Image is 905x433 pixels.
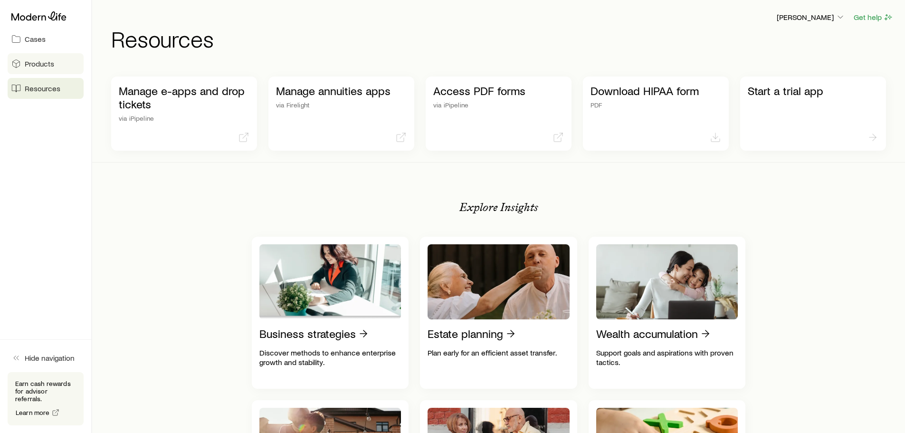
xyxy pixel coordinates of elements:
[119,115,249,122] p: via iPipeline
[596,327,698,340] p: Wealth accumulation
[583,77,729,151] a: Download HIPAA formPDF
[428,244,570,319] img: Estate planning
[853,12,894,23] button: Get help
[591,84,721,97] p: Download HIPAA form
[433,84,564,97] p: Access PDF forms
[119,84,249,111] p: Manage e-apps and drop tickets
[420,237,577,389] a: Estate planningPlan early for an efficient asset transfer.
[259,327,356,340] p: Business strategies
[25,84,60,93] span: Resources
[8,53,84,74] a: Products
[276,84,407,97] p: Manage annuities apps
[252,237,409,389] a: Business strategiesDiscover methods to enhance enterprise growth and stability.
[15,380,76,403] p: Earn cash rewards for advisor referrals.
[591,101,721,109] p: PDF
[111,27,894,50] h1: Resources
[596,348,738,367] p: Support goals and aspirations with proven tactics.
[428,348,570,357] p: Plan early for an efficient asset transfer.
[433,101,564,109] p: via iPipeline
[25,34,46,44] span: Cases
[276,101,407,109] p: via Firelight
[25,353,75,363] span: Hide navigation
[8,372,84,425] div: Earn cash rewards for advisor referrals.Learn more
[259,348,401,367] p: Discover methods to enhance enterprise growth and stability.
[596,244,738,319] img: Wealth accumulation
[776,12,846,23] button: [PERSON_NAME]
[459,201,538,214] p: Explore Insights
[748,84,878,97] p: Start a trial app
[8,29,84,49] a: Cases
[8,78,84,99] a: Resources
[777,12,845,22] p: [PERSON_NAME]
[259,244,401,319] img: Business strategies
[589,237,746,389] a: Wealth accumulationSupport goals and aspirations with proven tactics.
[8,347,84,368] button: Hide navigation
[428,327,503,340] p: Estate planning
[25,59,54,68] span: Products
[16,409,50,416] span: Learn more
